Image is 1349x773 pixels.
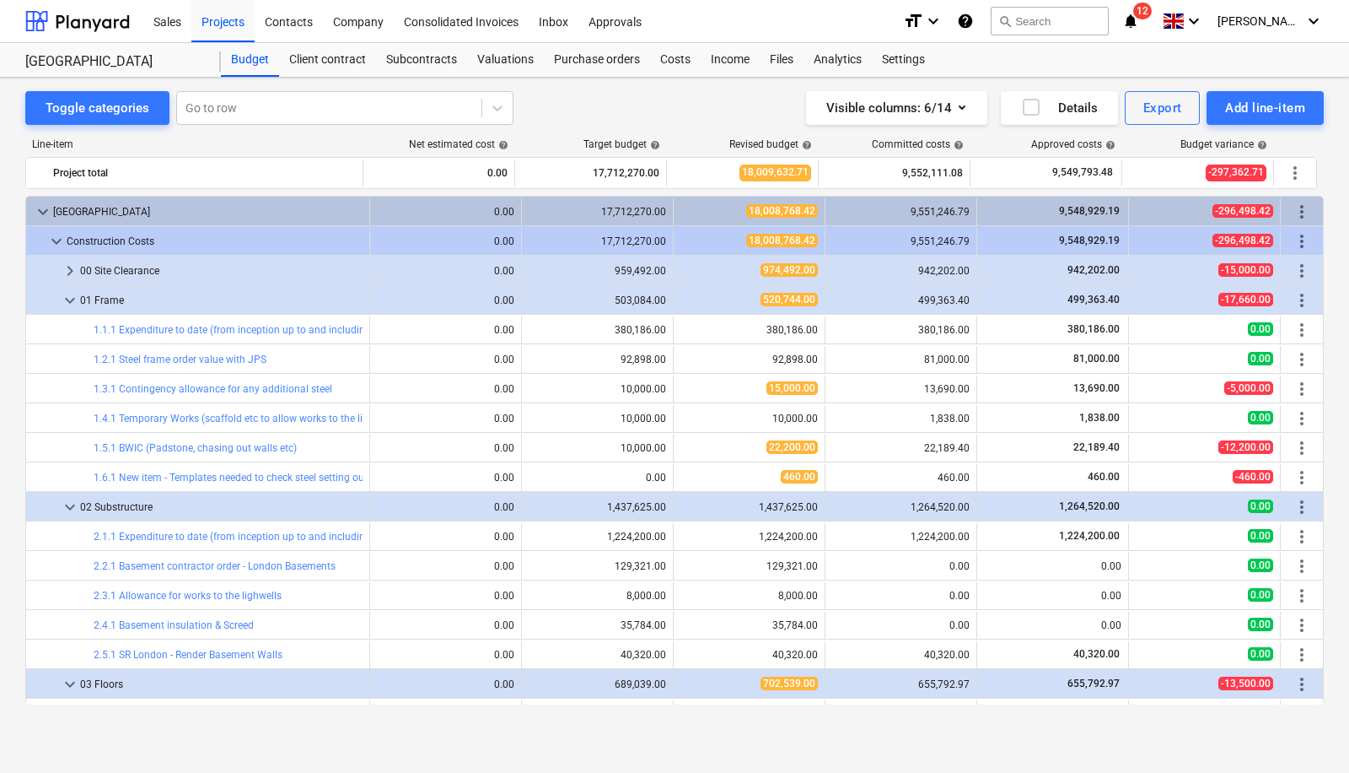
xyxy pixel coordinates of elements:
div: 499,363.40 [832,295,970,306]
div: 380,186.00 [680,324,818,336]
div: 8,000.00 [529,590,666,602]
div: 1,264,520.00 [832,501,970,513]
div: 0.00 [377,295,514,306]
div: Purchase orders [544,43,650,77]
a: 1.3.1 Contingency allowance for any additional steel [94,383,332,395]
div: 129,321.00 [680,560,818,572]
div: 0.00 [377,619,514,631]
button: Details [1001,91,1118,125]
div: Details [1021,97,1098,119]
span: -296,498.42 [1212,234,1273,247]
span: help [1254,140,1267,150]
i: keyboard_arrow_down [923,11,943,31]
div: 17,712,270.00 [529,235,666,247]
div: [GEOGRAPHIC_DATA] [25,53,201,71]
a: 1.6.1 New item - Templates needed to check steel setting out [94,472,368,484]
div: 655,792.97 [832,678,970,690]
div: 1,224,200.00 [680,531,818,543]
a: 1.1.1 Expenditure to date (from inception up to and including [DATE]) [94,324,406,336]
div: 10,000.00 [529,442,666,454]
div: 1,224,200.00 [832,531,970,543]
div: 0.00 [984,590,1121,602]
a: 1.2.1 Steel frame order value with JPS [94,354,266,365]
div: 1,224,200.00 [529,531,666,543]
span: 0.00 [1248,500,1273,513]
div: 1,838.00 [832,413,970,424]
div: 0.00 [377,590,514,602]
div: 02 Substructure [80,494,363,521]
a: 2.1.1 Expenditure to date (from inception up to and including [DATE]) [94,531,406,543]
span: 0.00 [1248,559,1273,572]
span: keyboard_arrow_down [33,202,53,222]
div: Export [1143,97,1182,119]
button: Search [991,7,1109,35]
span: More actions [1292,497,1312,517]
div: 942,202.00 [832,265,970,277]
i: notifications [1122,11,1139,31]
div: [GEOGRAPHIC_DATA] [53,198,363,225]
div: Chat Widget [1265,692,1349,773]
div: 380,186.00 [529,324,666,336]
span: 22,200.00 [766,441,818,454]
span: help [1102,140,1115,150]
div: 22,189.40 [832,442,970,454]
div: 40,320.00 [529,649,666,661]
a: 1.5.1 BWIC (Padstone, chasing out walls etc) [94,442,297,454]
i: keyboard_arrow_down [1184,11,1204,31]
a: 1.4.1 Temporary Works (scaffold etc to allow works to the likes of the basement) [94,413,458,424]
span: 0.00 [1248,352,1273,365]
span: 1,838.00 [1078,412,1121,424]
span: help [950,140,964,150]
span: keyboard_arrow_down [46,231,67,251]
span: More actions [1292,379,1312,399]
div: 0.00 [377,265,514,277]
span: 9,548,929.19 [1057,235,1121,246]
div: Costs [650,43,701,77]
div: 0.00 [377,235,514,247]
div: Committed costs [872,138,964,150]
div: 03 Floors [80,671,363,698]
span: keyboard_arrow_right [60,261,80,281]
span: 12 [1133,3,1152,19]
a: Subcontracts [376,43,467,77]
span: More actions [1292,645,1312,665]
div: Client contract [279,43,376,77]
div: 0.00 [377,501,514,513]
div: Add line-item [1225,97,1305,119]
div: 0.00 [832,619,970,631]
a: 2.4.1 Basement insulation & Screed [94,619,254,631]
div: 0.00 [377,324,514,336]
a: Files [760,43,803,77]
span: More actions [1292,527,1312,547]
span: More actions [1292,290,1312,311]
span: More actions [1292,349,1312,370]
div: 0.00 [377,383,514,395]
div: Project total [53,159,356,186]
div: 503,084.00 [529,295,666,306]
i: Knowledge base [957,11,974,31]
div: Target budget [583,138,660,150]
span: search [998,14,1012,28]
span: -13,500.00 [1218,677,1273,690]
a: Analytics [803,43,872,77]
button: Visible columns:6/14 [806,91,987,125]
span: 0.00 [1248,411,1273,424]
span: More actions [1292,615,1312,635]
button: Export [1125,91,1201,125]
a: 2.3.1 Allowance for works to the lighwells [94,590,282,602]
div: 92,898.00 [680,354,818,365]
div: 8,000.00 [680,590,818,602]
div: Toggle categories [46,97,149,119]
button: Add line-item [1207,91,1324,125]
div: 40,320.00 [680,649,818,661]
div: 9,551,246.79 [832,235,970,247]
div: 0.00 [377,560,514,572]
span: More actions [1292,586,1312,606]
span: 974,492.00 [760,263,818,277]
button: Toggle categories [25,91,169,125]
div: 0.00 [377,206,514,218]
span: -296,498.42 [1212,204,1273,218]
span: -460.00 [1233,470,1273,484]
div: 10,000.00 [529,413,666,424]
